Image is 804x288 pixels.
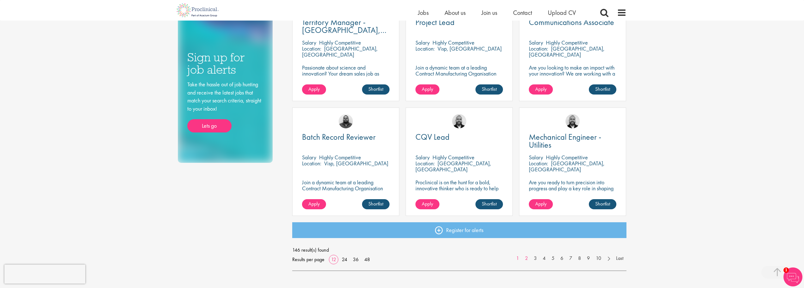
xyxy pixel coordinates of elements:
[452,114,466,128] img: Jordan Kiely
[522,255,531,262] a: 2
[513,9,532,17] a: Contact
[339,114,353,128] img: Ashley Bennett
[546,154,588,161] p: Highly Competitive
[187,80,263,132] div: Take the hassle out of job hunting and receive the latest jobs that match your search criteria, s...
[319,154,361,161] p: Highly Competitive
[302,133,390,141] a: Batch Record Reviewer
[302,84,326,95] a: Apply
[529,133,616,149] a: Mechanical Engineer - Utilities
[432,39,475,46] p: Highly Competitive
[535,200,547,207] span: Apply
[589,84,616,95] a: Shortlist
[513,255,522,262] a: 1
[418,9,429,17] a: Jobs
[415,199,439,209] a: Apply
[415,179,503,203] p: Proclinical is on the hunt for a bold, innovative thinker who is ready to help push the boundarie...
[329,256,338,263] a: 12
[529,199,553,209] a: Apply
[589,199,616,209] a: Shortlist
[415,17,455,28] span: Project Lead
[529,39,543,46] span: Salary
[415,160,491,173] p: [GEOGRAPHIC_DATA], [GEOGRAPHIC_DATA]
[319,39,361,46] p: Highly Competitive
[529,84,553,95] a: Apply
[566,255,575,262] a: 7
[308,86,320,92] span: Apply
[351,256,361,263] a: 36
[529,179,616,197] p: Are you ready to turn precision into progress and play a key role in shaping the future of pharma...
[415,18,503,26] a: Project Lead
[340,256,349,263] a: 24
[415,39,430,46] span: Salary
[548,9,576,17] a: Upload CV
[481,9,497,17] a: Join us
[529,45,605,58] p: [GEOGRAPHIC_DATA], [GEOGRAPHIC_DATA]
[546,39,588,46] p: Highly Competitive
[438,45,502,52] p: Visp, [GEOGRAPHIC_DATA]
[187,51,263,76] h3: Sign up for job alerts
[529,17,614,28] span: Communications Associate
[415,45,435,52] span: Location:
[529,45,548,52] span: Location:
[432,154,475,161] p: Highly Competitive
[302,39,316,46] span: Salary
[292,245,626,255] span: 146 result(s) found
[540,255,549,262] a: 4
[422,86,433,92] span: Apply
[475,84,503,95] a: Shortlist
[415,133,503,141] a: CQV Lead
[302,64,390,83] p: Passionate about science and innovation? Your dream sales job as Territory Manager awaits!
[415,64,503,95] p: Join a dynamic team at a leading Contract Manufacturing Organisation (CMO) and contribute to grou...
[475,199,503,209] a: Shortlist
[529,18,616,26] a: Communications Associate
[324,160,388,167] p: Visp, [GEOGRAPHIC_DATA]
[4,265,85,284] iframe: reCAPTCHA
[529,160,605,173] p: [GEOGRAPHIC_DATA], [GEOGRAPHIC_DATA]
[302,18,390,34] a: Territory Manager - [GEOGRAPHIC_DATA], [GEOGRAPHIC_DATA]
[783,267,789,273] span: 1
[292,222,626,238] a: Register for alerts
[302,45,378,58] p: [GEOGRAPHIC_DATA], [GEOGRAPHIC_DATA]
[613,255,626,262] a: Last
[415,160,435,167] span: Location:
[531,255,540,262] a: 3
[593,255,604,262] a: 10
[362,256,372,263] a: 48
[415,132,450,142] span: CQV Lead
[584,255,593,262] a: 9
[308,200,320,207] span: Apply
[783,267,802,286] img: Chatbot
[292,255,324,264] span: Results per page
[362,84,390,95] a: Shortlist
[529,154,543,161] span: Salary
[362,199,390,209] a: Shortlist
[302,45,321,52] span: Location:
[302,17,386,43] span: Territory Manager - [GEOGRAPHIC_DATA], [GEOGRAPHIC_DATA]
[548,255,558,262] a: 5
[422,200,433,207] span: Apply
[302,160,321,167] span: Location:
[529,132,601,150] span: Mechanical Engineer - Utilities
[557,255,566,262] a: 6
[302,179,390,203] p: Join a dynamic team at a leading Contract Manufacturing Organisation and contribute to groundbrea...
[302,154,316,161] span: Salary
[565,114,580,128] img: Jordan Kiely
[444,9,466,17] a: About us
[302,199,326,209] a: Apply
[302,132,376,142] span: Batch Record Reviewer
[529,160,548,167] span: Location:
[535,86,547,92] span: Apply
[529,64,616,101] p: Are you looking to make an impact with your innovation? We are working with a well-established ph...
[575,255,584,262] a: 8
[415,84,439,95] a: Apply
[187,119,232,132] a: Lets go
[415,154,430,161] span: Salary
